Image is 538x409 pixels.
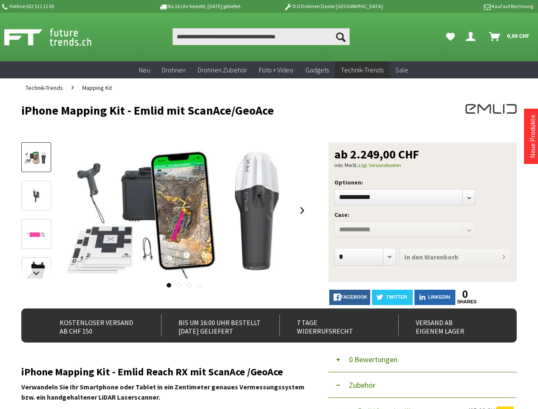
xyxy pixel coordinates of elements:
a: Gadgets [299,61,335,79]
div: Kostenloser Versand ab CHF 150 [43,315,147,336]
a: Neu [133,61,156,79]
span: Drohnen [162,66,186,74]
a: Warenkorb [486,28,534,45]
p: DJI Drohnen Dealer [GEOGRAPHIC_DATA] [267,1,400,12]
span: Neu [139,66,150,74]
span: ab 2.249,00 CHF [334,148,419,160]
img: EMLID [466,104,517,114]
span: LinkedIn [428,294,450,300]
a: twitter [372,290,413,305]
span: Sale [395,66,408,74]
span: Warenkorb [424,253,458,261]
a: Drohnen [156,61,192,79]
input: Produkt, Marke, Kategorie, EAN, Artikelnummer… [173,28,350,45]
img: Vorschau: iPhone Mapping Kit - Emlid mit ScanAce/GeoAce [24,151,49,165]
p: Optionen: [334,177,511,187]
a: Dein Konto [463,28,482,45]
a: Mapping Kit [78,78,116,97]
span: twitter [386,294,407,300]
a: shares [457,299,473,305]
a: Technik-Trends [335,61,389,79]
p: inkl. MwSt. [334,160,511,170]
h1: iPhone Mapping Kit - Emlid mit ScanAce/GeoAce [21,104,417,117]
span: iPhone Mapping Kit - Emlid Reach RX mit ScanAce /GeoAce [21,365,283,378]
span: Technik-Trends [341,66,383,74]
span: facebook [341,294,367,300]
span: Technik-Trends [26,84,63,92]
a: Meine Favoriten [442,28,459,45]
button: 0 Bewertungen [328,347,517,372]
span: Foto + Video [259,66,293,74]
img: Shop Futuretrends - zur Startseite wechseln [4,26,110,48]
a: LinkedIn [414,290,455,305]
div: 7 Tage Widerrufsrecht [279,315,384,336]
span: Mapping Kit [82,84,112,92]
div: Bis um 16:00 Uhr bestellt [DATE] geliefert [161,315,265,336]
a: Neue Produkte [528,115,537,158]
a: Technik-Trends [21,78,67,97]
button: Zubehör [328,372,517,398]
span: In den [404,253,423,261]
a: Foto + Video [253,61,299,79]
a: facebook [329,290,370,305]
a: Sale [389,61,414,79]
button: In den Warenkorb [400,248,511,266]
a: Drohnen Zubehör [192,61,253,79]
span: 0,00 CHF [507,29,529,43]
a: 0 [457,290,473,299]
p: Kauf auf Rechnung [400,1,533,12]
span: Verwandeln Sie Ihr Smartphone oder Tablet in ein Zentimeter genaues Vermessungssystem bzw. ein ha... [21,383,305,401]
p: Bis 16 Uhr bestellt, [DATE] geliefert. [134,1,267,12]
button: Suchen [332,28,350,45]
span: Gadgets [305,66,329,74]
a: zzgl. Versandkosten [358,162,401,168]
p: Case: [334,210,511,220]
div: Versand ab eigenem Lager [398,315,503,336]
img: iPhone Mapping Kit - Emlid mit ScanAce/GeoAce [63,142,305,279]
p: Hotline 032 511 11 03 [1,1,134,12]
span: Drohnen Zubehör [198,66,247,74]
